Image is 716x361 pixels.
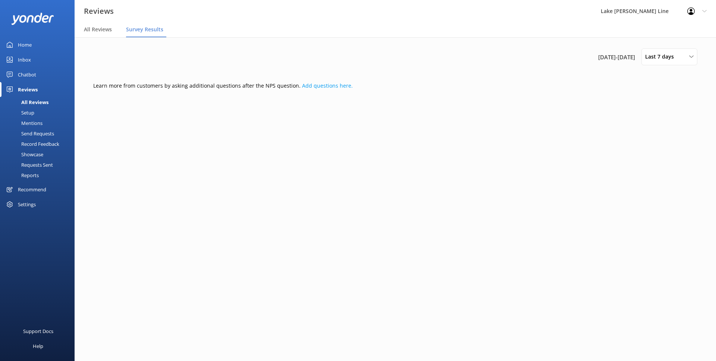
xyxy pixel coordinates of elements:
[4,107,75,118] a: Setup
[93,82,697,90] p: Learn more from customers by asking additional questions after the NPS question.
[4,160,53,170] div: Requests Sent
[84,5,114,17] h3: Reviews
[4,139,59,149] div: Record Feedback
[302,82,353,89] a: Add questions here.
[4,160,75,170] a: Requests Sent
[4,107,34,118] div: Setup
[23,324,53,339] div: Support Docs
[18,82,38,97] div: Reviews
[18,52,31,67] div: Inbox
[4,128,54,139] div: Send Requests
[4,170,75,180] a: Reports
[84,26,112,33] span: All Reviews
[18,182,46,197] div: Recommend
[11,13,54,25] img: yonder-white-logo.png
[4,139,75,149] a: Record Feedback
[126,26,163,33] span: Survey Results
[33,339,43,354] div: Help
[18,67,36,82] div: Chatbot
[4,97,75,107] a: All Reviews
[18,197,36,212] div: Settings
[4,118,75,128] a: Mentions
[4,170,39,180] div: Reports
[4,149,75,160] a: Showcase
[4,118,43,128] div: Mentions
[18,37,32,52] div: Home
[598,53,635,62] span: [DATE] - [DATE]
[4,128,75,139] a: Send Requests
[645,53,678,61] span: Last 7 days
[4,97,48,107] div: All Reviews
[4,149,43,160] div: Showcase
